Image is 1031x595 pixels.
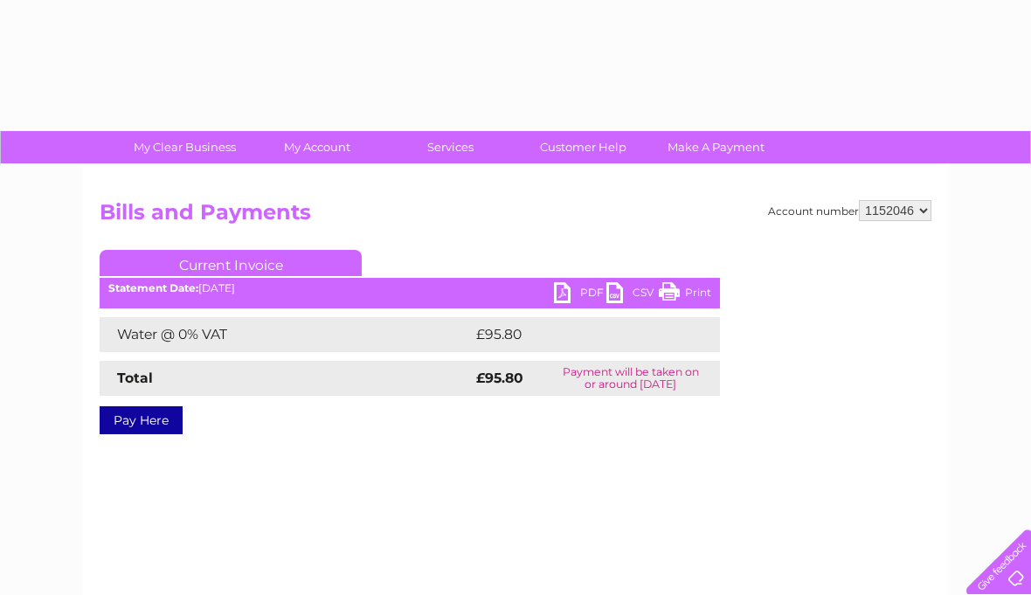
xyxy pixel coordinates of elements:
a: Make A Payment [644,131,788,163]
a: My Clear Business [113,131,257,163]
a: PDF [554,282,606,308]
td: £95.80 [472,317,686,352]
a: My Account [246,131,390,163]
div: Account number [768,200,931,221]
a: CSV [606,282,659,308]
div: [DATE] [100,282,720,294]
a: Print [659,282,711,308]
strong: £95.80 [476,370,523,386]
a: Customer Help [511,131,655,163]
td: Payment will be taken on or around [DATE] [541,361,720,396]
b: Statement Date: [108,281,198,294]
td: Water @ 0% VAT [100,317,472,352]
a: Current Invoice [100,250,362,276]
h2: Bills and Payments [100,200,931,233]
a: Services [378,131,522,163]
strong: Total [117,370,153,386]
a: Pay Here [100,406,183,434]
